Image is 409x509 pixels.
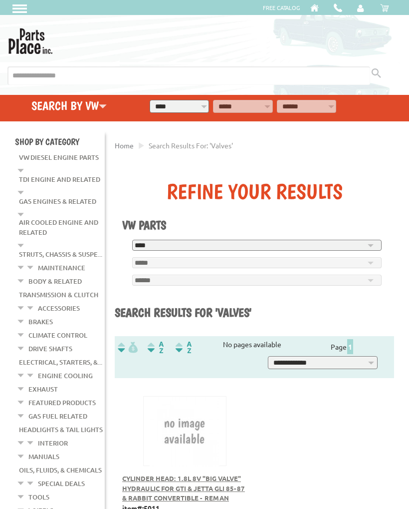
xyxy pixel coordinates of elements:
[118,342,138,353] img: filterpricelow.svg
[19,356,102,369] a: Electrical, Starters, &...
[115,305,394,321] h1: Search results for 'Valves'
[122,474,245,502] a: Cylinder Head: 1.8L 8V "big valve" hydraulic for GTI & Jetta GLI 85-87 & Rabbit Convertible - Reman
[115,141,134,150] a: Home
[7,25,53,54] img: Parts Place Inc!
[38,302,80,315] a: Accessories
[297,339,387,354] div: Page
[149,141,233,150] span: Search results for: 'Valves'
[28,275,82,288] a: Body & Related
[2,98,136,113] h4: Search by VW
[122,218,387,232] h1: VW Parts
[19,288,98,301] a: Transmission & Clutch
[146,342,166,353] img: Sort by Headline
[15,136,105,147] h4: Shop By Category
[38,369,93,382] a: Engine Cooling
[38,261,85,274] a: Maintenance
[19,216,98,239] a: Air Cooled Engine and Related
[347,339,353,354] span: 1
[38,437,68,450] a: Interior
[19,151,99,164] a: VW Diesel Engine Parts
[28,396,96,409] a: Featured Products
[28,342,72,355] a: Drive Shafts
[28,491,49,504] a: Tools
[38,477,85,490] a: Special Deals
[28,410,87,423] a: Gas Fuel Related
[207,339,297,350] div: No pages available
[28,450,59,463] a: Manuals
[19,423,103,436] a: Headlights & Tail Lights
[19,248,102,261] a: Struts, Chassis & Suspe...
[28,315,53,328] a: Brakes
[19,173,100,186] a: TDI Engine and Related
[174,342,194,353] img: Sort by Sales Rank
[122,179,387,204] div: Refine Your Results
[19,195,96,208] a: Gas Engines & Related
[19,464,102,477] a: Oils, Fluids, & Chemicals
[28,329,87,342] a: Climate Control
[28,383,58,396] a: Exhaust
